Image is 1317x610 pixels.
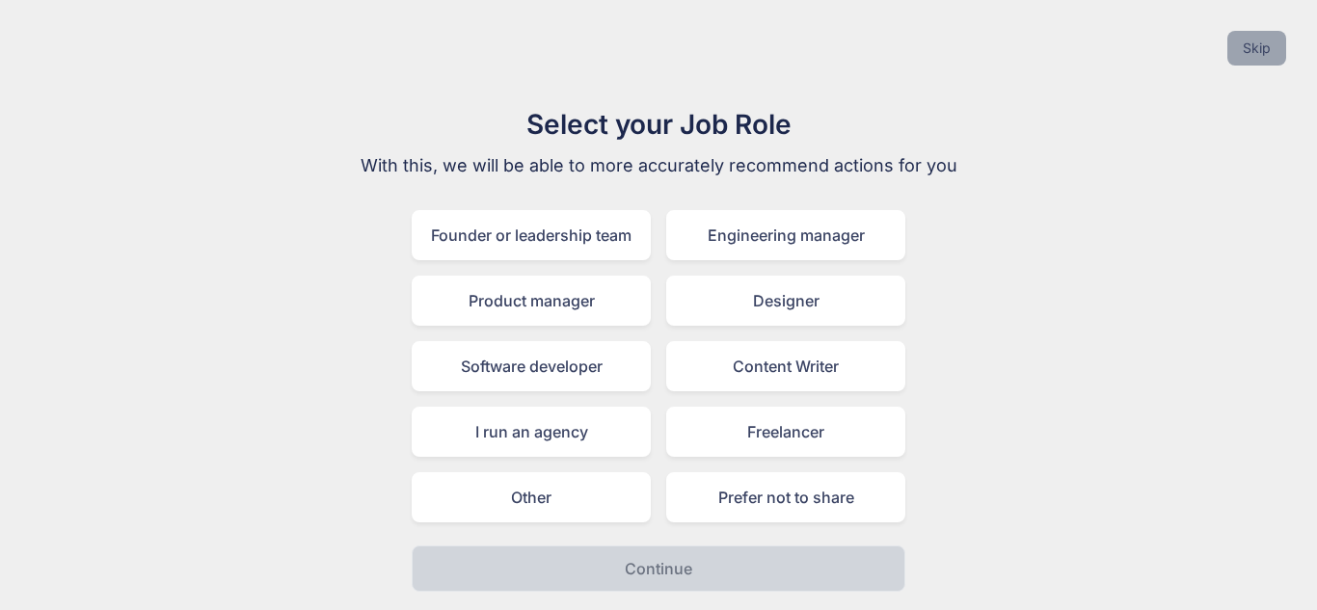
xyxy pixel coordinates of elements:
[625,557,692,580] p: Continue
[666,276,905,326] div: Designer
[412,210,651,260] div: Founder or leadership team
[335,104,982,145] h1: Select your Job Role
[412,472,651,522] div: Other
[412,545,905,592] button: Continue
[412,341,651,391] div: Software developer
[666,210,905,260] div: Engineering manager
[666,472,905,522] div: Prefer not to share
[412,407,651,457] div: I run an agency
[1227,31,1286,66] button: Skip
[335,152,982,179] p: With this, we will be able to more accurately recommend actions for you
[412,276,651,326] div: Product manager
[666,341,905,391] div: Content Writer
[666,407,905,457] div: Freelancer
